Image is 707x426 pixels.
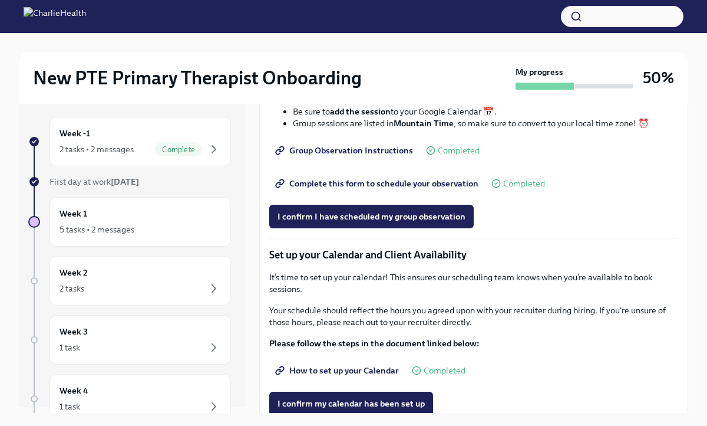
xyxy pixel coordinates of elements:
span: Group Observation Instructions [277,145,413,156]
span: Complete this form to schedule your observation [277,178,478,189]
h6: Week -1 [60,127,90,140]
a: First day at work[DATE] [28,176,231,188]
p: It’s time to set up your calendar! This ensures our scheduling team knows when you’re available t... [269,271,678,295]
button: I confirm I have scheduled my group observation [269,205,474,228]
strong: Please follow the steps in the document linked below: [269,338,480,349]
p: Your schedule should reflect the hours you agreed upon with your recruiter during hiring. If you'... [269,304,678,328]
span: First day at work [49,176,139,187]
p: Set up your Calendar and Client Availability [269,248,678,262]
span: Completed [438,146,480,155]
h6: Week 2 [60,266,88,279]
h6: Week 3 [60,325,88,338]
span: How to set up your Calendar [277,365,399,376]
div: 2 tasks [60,283,84,294]
div: 1 task [60,342,80,353]
h3: 50% [643,67,674,89]
a: Week -12 tasks • 2 messagesComplete [28,117,231,166]
strong: Mountain Time [394,118,454,129]
a: How to set up your Calendar [269,359,407,382]
span: I confirm my calendar has been set up [277,398,425,409]
div: 2 tasks • 2 messages [60,143,134,155]
li: Group sessions are listed in , so make sure to convert to your local time zone! ⏰ [293,117,678,129]
span: I confirm I have scheduled my group observation [277,211,465,222]
div: 1 task [60,401,80,412]
span: Completed [503,179,545,188]
span: Complete [155,145,202,154]
h6: Week 4 [60,384,88,397]
strong: [DATE] [111,176,139,187]
h6: Week 1 [60,207,87,220]
a: Complete this form to schedule your observation [269,172,487,195]
strong: My progress [516,66,563,78]
button: I confirm my calendar has been set up [269,392,433,415]
strong: add the session [330,106,391,117]
span: Completed [424,366,465,375]
a: Week 22 tasks [28,256,231,306]
img: CharlieHealth [24,7,86,26]
a: Week 41 task [28,374,231,424]
li: Be sure to to your Google Calendar 📅. [293,106,678,117]
h2: New PTE Primary Therapist Onboarding [33,66,362,90]
a: Week 15 tasks • 2 messages [28,197,231,247]
a: Week 31 task [28,315,231,365]
a: Group Observation Instructions [269,139,421,162]
div: 5 tasks • 2 messages [60,224,134,235]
